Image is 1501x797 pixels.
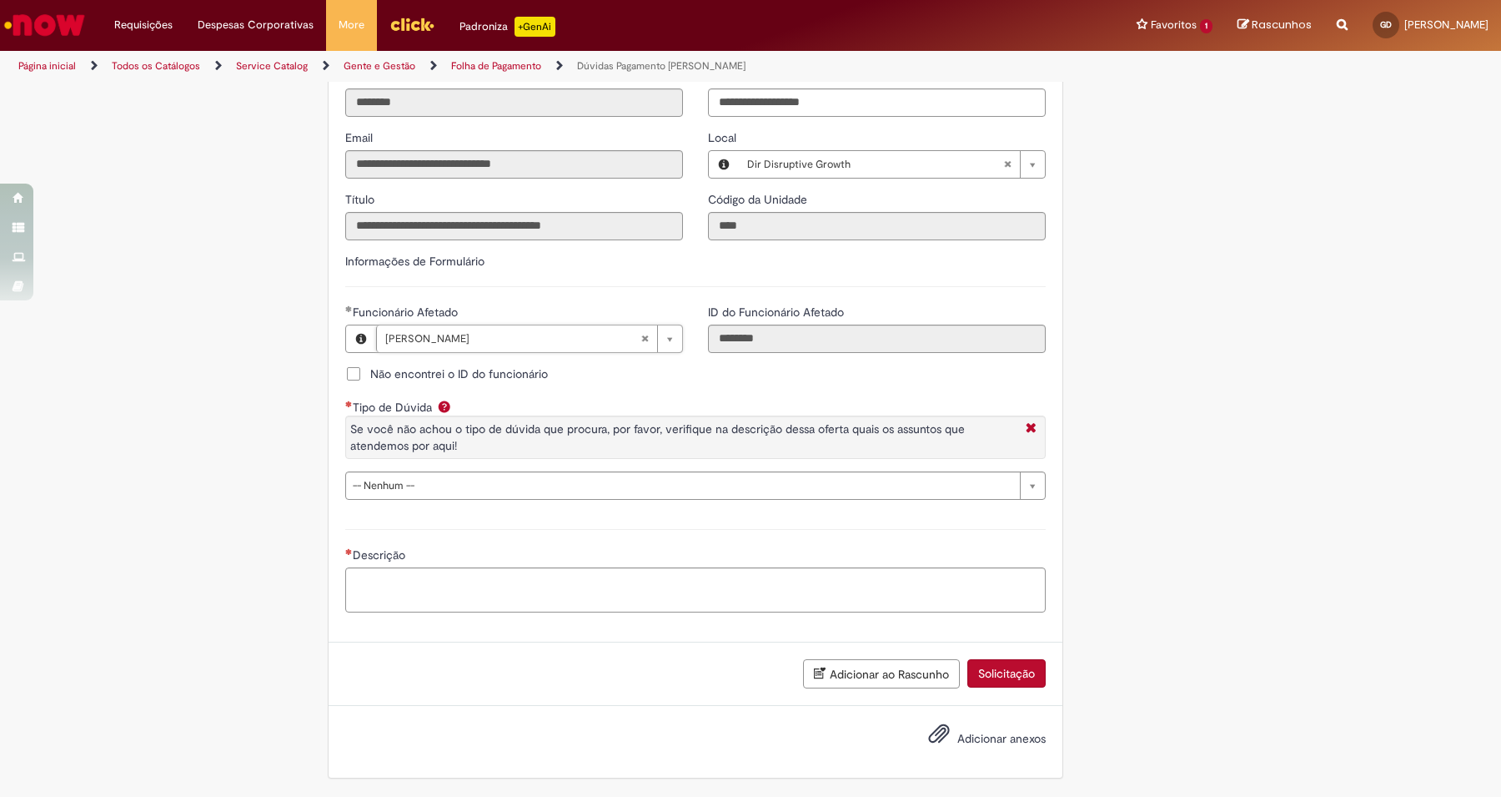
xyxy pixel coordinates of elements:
[459,17,555,37] div: Padroniza
[739,151,1045,178] a: Dir Disruptive GrowthLimpar campo Local
[370,366,548,382] span: Não encontrei o ID do funcionário
[1404,18,1488,32] span: [PERSON_NAME]
[353,547,409,562] span: Descrição
[385,325,640,352] span: [PERSON_NAME]
[708,325,1046,353] input: ID do Funcionário Afetado
[236,59,308,73] a: Service Catalog
[18,59,76,73] a: Página inicial
[1022,421,1041,438] i: Fechar More information Por question_tipo_de_duvida
[345,254,484,269] label: Informações de Formulário
[708,130,740,145] span: Local
[345,567,1046,613] textarea: Descrição
[339,17,364,33] span: More
[957,731,1046,746] span: Adicionar anexos
[577,59,745,73] a: Dúvidas Pagamento [PERSON_NAME]
[345,150,683,179] input: Email
[747,151,1003,178] span: Dir Disruptive Growth
[353,472,1012,499] span: -- Nenhum --
[451,59,541,73] a: Folha de Pagamento
[345,129,376,146] label: Somente leitura - Email
[345,191,378,208] label: Somente leitura - Título
[345,130,376,145] span: Somente leitura - Email
[1380,19,1392,30] span: GD
[708,88,1046,117] input: Telefone de Contato
[967,659,1046,688] button: Solicitação
[709,151,739,178] button: Local, Visualizar este registro Dir Disruptive Growth
[345,305,353,312] span: Obrigatório Preenchido
[345,88,683,117] input: ID
[708,192,811,207] span: Somente leitura - Código da Unidade
[345,401,353,407] span: Necessários
[345,548,353,555] span: Necessários
[345,68,359,83] span: Somente leitura - ID
[1200,19,1212,33] span: 1
[353,400,435,415] span: Tipo de Dúvida
[924,719,954,757] button: Adicionar anexos
[2,8,88,42] img: ServiceNow
[350,421,965,453] span: Se você não achou o tipo de dúvida que procura, por favor, verifique na descrição dessa oferta qu...
[1151,17,1197,33] span: Favoritos
[515,17,555,37] p: +GenAi
[708,305,847,320] span: Somente leitura - ID do Funcionário Afetado
[708,212,1046,240] input: Código da Unidade
[434,400,454,413] span: Ajuda para Tipo de Dúvida
[353,305,461,320] span: Necessários - Funcionário Afetado
[345,212,683,240] input: Título
[112,59,200,73] a: Todos os Catálogos
[389,12,434,37] img: click_logo_yellow_360x200.png
[198,17,314,33] span: Despesas Corporativas
[632,325,657,352] abbr: Limpar campo Funcionário Afetado
[803,659,960,689] button: Adicionar ao Rascunho
[345,192,378,207] span: Somente leitura - Título
[1237,18,1312,33] a: Rascunhos
[344,59,415,73] a: Gente e Gestão
[13,51,988,82] ul: Trilhas de página
[346,325,376,352] button: Funcionário Afetado, Visualizar este registro Guilherme Vinicius Sennes Domingues
[715,68,825,83] span: Telefone de Contato
[995,151,1020,178] abbr: Limpar campo Local
[114,17,173,33] span: Requisições
[376,325,682,352] a: [PERSON_NAME]Limpar campo Funcionário Afetado
[708,191,811,208] label: Somente leitura - Código da Unidade
[1252,17,1312,33] span: Rascunhos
